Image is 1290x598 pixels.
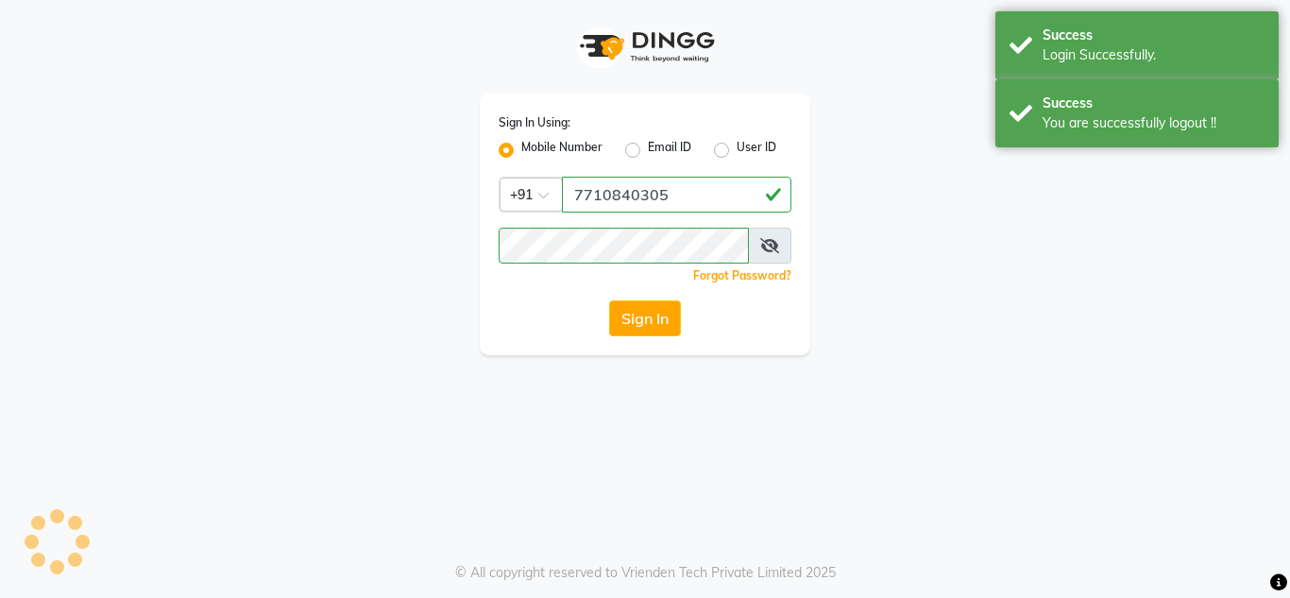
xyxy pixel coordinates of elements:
[499,228,749,264] input: Username
[1043,94,1265,113] div: Success
[648,139,691,162] label: Email ID
[569,19,721,75] img: logo1.svg
[521,139,603,162] label: Mobile Number
[562,177,791,213] input: Username
[499,114,570,131] label: Sign In Using:
[1043,113,1265,133] div: You are successfully logout !!
[1043,45,1265,65] div: Login Successfully.
[737,139,776,162] label: User ID
[693,268,791,282] a: Forgot Password?
[1043,26,1265,45] div: Success
[609,300,681,336] button: Sign In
